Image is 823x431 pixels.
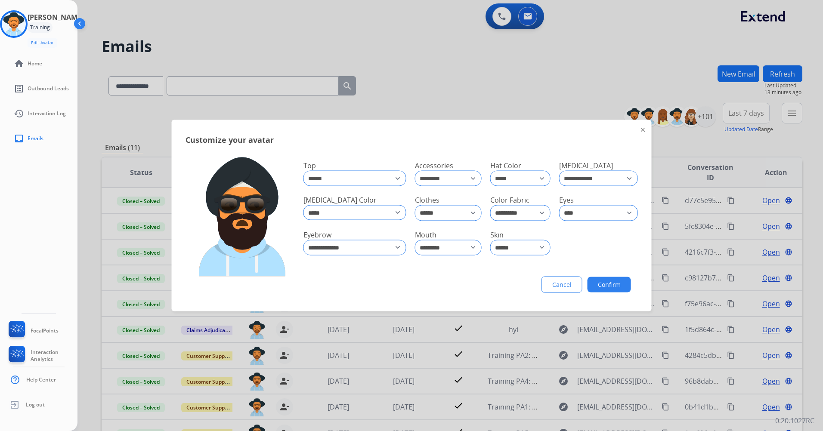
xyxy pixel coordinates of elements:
[14,108,24,119] mat-icon: history
[14,58,24,69] mat-icon: home
[28,22,53,33] div: Training
[303,230,331,239] span: Eyebrow
[14,133,24,144] mat-icon: inbox
[31,327,59,334] span: FocalPoints
[2,12,26,36] img: avatar
[7,321,59,341] a: FocalPoints
[775,416,814,426] p: 0.20.1027RC
[31,349,77,363] span: Interaction Analytics
[641,128,645,132] img: close-button
[26,401,45,408] span: Log out
[541,277,582,293] button: Cancel
[559,161,613,170] span: [MEDICAL_DATA]
[28,85,69,92] span: Outbound Leads
[490,195,529,205] span: Color Fabric
[28,60,42,67] span: Home
[415,230,436,239] span: Mouth
[303,161,316,170] span: Top
[415,195,439,205] span: Clothes
[28,12,84,22] h3: [PERSON_NAME]
[415,161,453,170] span: Accessories
[490,230,504,239] span: Skin
[559,195,574,205] span: Eyes
[28,38,57,48] button: Edit Avatar
[7,346,77,366] a: Interaction Analytics
[490,161,521,170] span: Hat Color
[26,376,56,383] span: Help Center
[28,110,66,117] span: Interaction Log
[303,195,377,205] span: [MEDICAL_DATA] Color
[186,134,274,146] span: Customize your avatar
[28,135,43,142] span: Emails
[588,277,631,292] button: Confirm
[14,83,24,94] mat-icon: list_alt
